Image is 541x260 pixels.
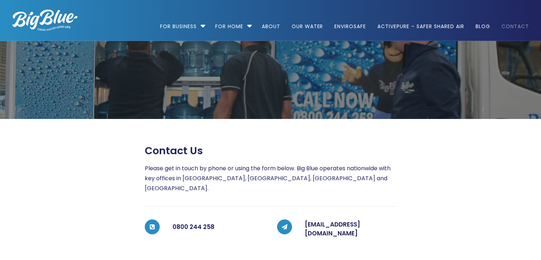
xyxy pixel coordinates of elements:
p: Please get in touch by phone or using the form below. Big Blue operates nationwide with key offic... [145,163,397,193]
a: [EMAIL_ADDRESS][DOMAIN_NAME] [305,220,360,238]
h5: 0800 244 258 [173,220,264,234]
span: Contact us [145,145,203,157]
img: logo [12,10,78,31]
